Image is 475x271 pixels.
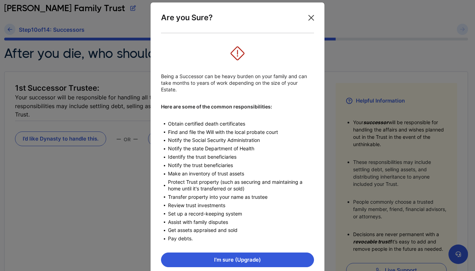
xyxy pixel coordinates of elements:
span: Set up a record-keeping system [168,211,314,217]
span: Identify the trust beneficiaries [168,154,314,160]
span: Here are some of the common responsibilities: [161,104,272,110]
span: Obtain certified death certificates [168,121,314,127]
span: Notify the state Department of Health [168,145,314,152]
span: Protect Trust property (such as securing and maintaining a home until it's transferred or sold) [168,179,314,192]
span: Pay debts. [168,235,314,242]
span: Review trust investments [168,202,314,209]
div: Being a Successor can be heavy burden on your family and can take months to years of work dependi... [161,44,314,242]
button: Close [306,12,317,23]
span: Notify the trust beneficiaries [168,162,314,169]
div: Are you Sure? [161,13,213,22]
span: Notify the Social Security Administration [168,137,314,144]
span: Make an inventory of trust assets [168,171,314,177]
span: Transfer property into your name as trustee [168,194,314,201]
span: Find and file the Will with the local probate court [168,129,314,136]
span: Assist with family disputes [168,219,314,226]
button: I’m sure (Upgrade) [161,253,314,267]
span: Get assets appraised and sold [168,227,314,234]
